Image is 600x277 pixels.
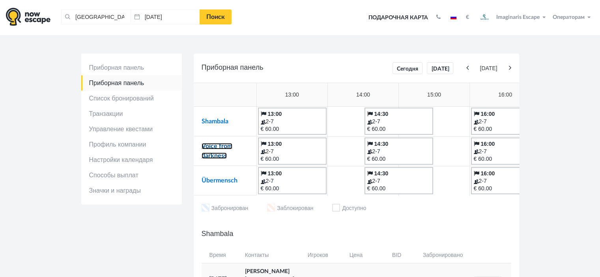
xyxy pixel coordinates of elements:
b: 16:00 [480,111,495,117]
a: Способы выплат [81,167,182,183]
span: [DATE] [470,65,507,72]
div: € 60.00 [367,155,430,163]
div: 2-7 [474,148,537,155]
a: 14:30 2-7 € 60.00 [364,138,433,165]
li: Забронирован [202,204,249,214]
button: Imaginaris Escape [475,9,549,25]
th: Контакты [241,247,298,263]
a: 13:00 2-7 € 60.00 [258,167,327,194]
a: Подарочная карта [366,9,431,26]
div: € 60.00 [474,185,537,192]
a: Список бронирований [81,91,182,106]
div: 2-7 [261,118,324,125]
span: Операторам [553,15,585,20]
a: Управление квестами [81,121,182,137]
a: Транзакции [81,106,182,121]
div: € 60.00 [474,155,537,163]
div: 2-7 [261,177,324,185]
div: € 60.00 [261,155,324,163]
a: Сегодня [393,62,422,74]
a: Поиск [200,9,232,24]
a: 16:00 2-7 € 60.00 [471,138,540,165]
b: [PERSON_NAME] [245,269,290,274]
b: 14:30 [374,111,388,117]
div: 2-7 [367,118,430,125]
th: Игроков [298,247,337,263]
a: 16:00 2-7 € 60.00 [471,167,540,194]
input: Дата [131,9,200,24]
a: 16:00 2-7 € 60.00 [471,108,540,135]
b: 13:00 [267,170,282,177]
div: 2-7 [474,177,537,185]
h5: Shambala [202,228,511,240]
div: 2-7 [261,148,324,155]
a: 13:00 2-7 € 60.00 [258,138,327,165]
th: Забронировано [419,247,469,263]
div: € 60.00 [261,185,324,192]
th: BID [375,247,419,263]
b: 13:00 [267,141,282,147]
a: 14:30 2-7 € 60.00 [364,167,433,194]
div: € 60.00 [367,125,430,133]
img: ru.jpg [450,15,456,19]
strong: € [466,15,469,20]
div: 2-7 [367,148,430,155]
li: Заблокирован [267,204,313,214]
button: Операторам [551,13,594,21]
a: [DATE] [427,62,453,74]
div: 2-7 [474,118,537,125]
a: Профиль компании [81,137,182,152]
th: Время [202,247,241,263]
div: € 60.00 [261,125,324,133]
b: 16:00 [480,170,495,177]
div: € 60.00 [367,185,430,192]
div: € 60.00 [474,125,537,133]
b: 16:00 [480,141,495,147]
span: Imaginaris Escape [496,13,540,20]
a: Приборная панель [81,60,182,75]
b: 14:30 [374,141,388,147]
b: 13:00 [267,111,282,117]
a: Voice from darkness [202,143,232,159]
li: Доступно [332,204,366,214]
th: Цена [337,247,374,263]
a: 13:00 2-7 € 60.00 [258,108,327,135]
button: € [462,13,473,21]
h5: Приборная панель [202,61,511,75]
a: Shambala [202,118,228,125]
input: Город или название квеста [61,9,131,24]
img: logo [6,7,50,26]
a: Значки и награды [81,183,182,198]
a: Настройки календаря [81,152,182,167]
div: 2-7 [367,177,430,185]
a: Приборная панель [81,75,182,91]
a: 14:30 2-7 € 60.00 [364,108,433,135]
b: 14:30 [374,170,388,177]
a: Übermensch [202,177,237,184]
